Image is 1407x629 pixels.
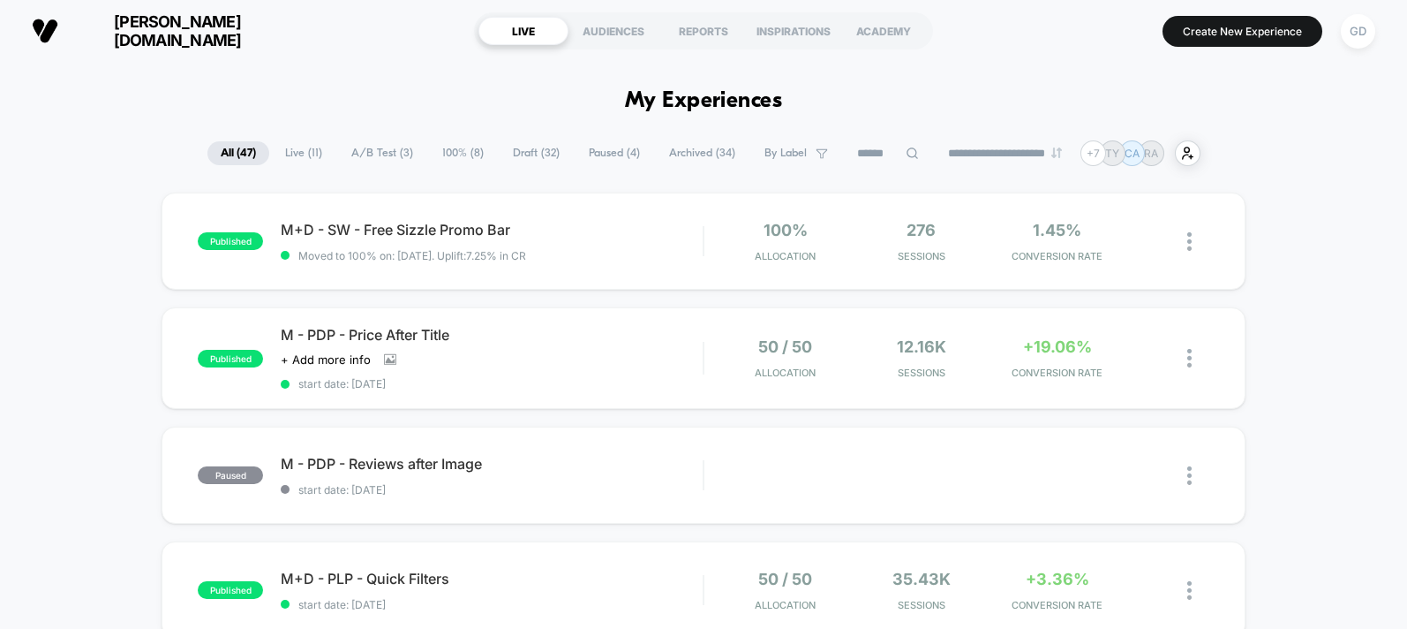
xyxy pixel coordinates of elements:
span: start date: [DATE] [281,598,703,611]
span: Allocation [755,367,816,379]
span: Allocation [755,250,816,262]
img: Visually logo [32,18,58,44]
div: INSPIRATIONS [749,17,839,45]
h1: My Experiences [625,88,783,114]
div: GD [1341,14,1375,49]
span: CONVERSION RATE [994,250,1121,262]
span: Paused ( 4 ) [576,141,653,165]
span: 100% ( 8 ) [429,141,497,165]
p: CA [1125,147,1140,160]
span: published [198,581,263,599]
span: 35.43k [892,570,951,588]
span: [PERSON_NAME][DOMAIN_NAME] [71,12,283,49]
span: start date: [DATE] [281,377,703,390]
div: REPORTS [658,17,749,45]
p: RA [1144,147,1158,160]
span: M+D - SW - Free Sizzle Promo Bar [281,221,703,239]
span: Sessions [858,367,985,379]
span: Draft ( 32 ) [500,141,573,165]
button: [PERSON_NAME][DOMAIN_NAME] [26,11,289,50]
span: M - PDP - Reviews after Image [281,455,703,473]
span: 100% [764,221,808,239]
img: close [1187,232,1192,251]
span: Live ( 11 ) [272,141,335,165]
span: paused [198,466,263,484]
span: 1.45% [1033,221,1081,239]
span: A/B Test ( 3 ) [338,141,426,165]
span: Allocation [755,599,816,611]
div: ACADEMY [839,17,929,45]
button: GD [1336,13,1381,49]
span: Sessions [858,250,985,262]
span: published [198,232,263,250]
span: start date: [DATE] [281,483,703,496]
span: By Label [764,147,807,160]
button: Create New Experience [1162,16,1322,47]
span: Moved to 100% on: [DATE] . Uplift: 7.25% in CR [298,249,526,262]
span: All ( 47 ) [207,141,269,165]
span: CONVERSION RATE [994,599,1121,611]
span: CONVERSION RATE [994,367,1121,379]
p: TY [1105,147,1119,160]
div: + 7 [1080,140,1106,166]
span: 276 [907,221,936,239]
img: close [1187,349,1192,368]
span: +3.36% [1026,570,1089,588]
img: close [1187,466,1192,485]
span: +19.06% [1023,337,1092,356]
span: + Add more info [281,352,371,367]
span: 50 / 50 [758,570,812,588]
span: Archived ( 34 ) [656,141,749,165]
span: 50 / 50 [758,337,812,356]
span: M - PDP - Price After Title [281,326,703,344]
div: AUDIENCES [568,17,658,45]
span: Sessions [858,599,985,611]
span: M+D - PLP - Quick Filters [281,570,703,587]
div: LIVE [478,17,568,45]
span: published [198,350,263,368]
img: close [1187,581,1192,600]
span: 12.16k [897,337,946,356]
img: end [1051,148,1062,158]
